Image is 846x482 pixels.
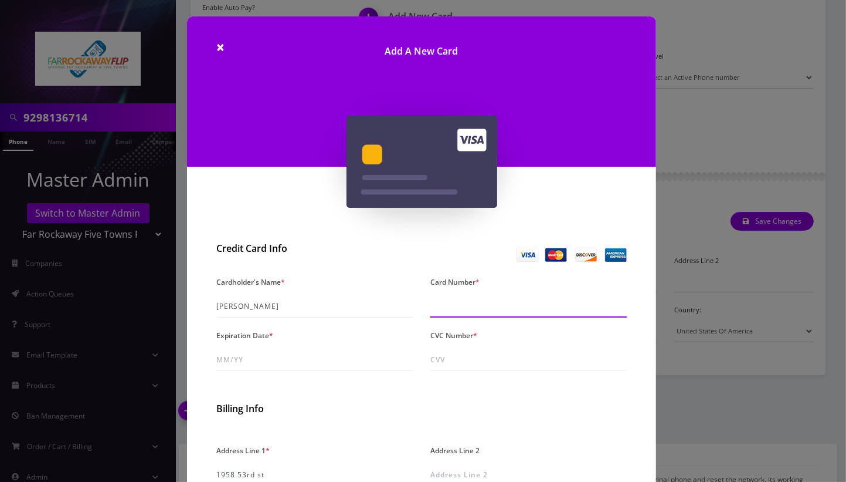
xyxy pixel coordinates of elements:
span: × [216,37,225,56]
h1: Add A New Card [187,16,656,75]
img: Credit Card Info [517,248,627,262]
h2: Billing Info [216,403,627,414]
label: Expiration Date [216,327,273,344]
h2: Credit Card Info [216,243,413,254]
input: CVV [430,349,627,371]
input: Please Enter Cardholder’s Name [216,295,413,318]
button: Close [216,40,225,54]
label: Card Number [430,274,480,291]
label: Address Line 2 [430,442,480,459]
label: CVC Number [430,327,477,344]
img: Add A New Card [346,116,497,208]
input: MM/YY [216,349,413,371]
label: Address Line 1 [216,442,270,459]
label: Cardholder's Name [216,274,285,291]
